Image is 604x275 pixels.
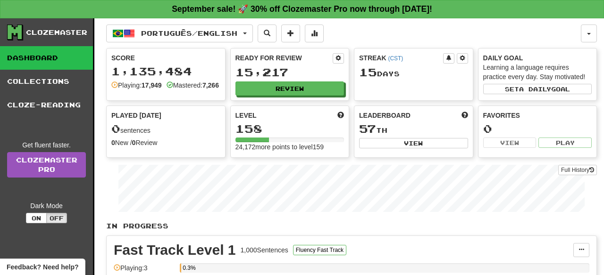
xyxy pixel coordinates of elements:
div: Mastered: [167,81,219,90]
button: Play [538,137,592,148]
strong: 0 [132,139,136,146]
div: 0 [483,123,592,135]
button: Fluency Fast Track [293,245,346,255]
div: New / Review [111,138,220,147]
button: Review [235,81,344,96]
button: Full History [558,165,597,175]
button: View [359,138,468,148]
span: 57 [359,122,376,135]
div: Learning a language requires practice every day. Stay motivated! [483,63,592,81]
span: a daily [519,86,551,92]
div: Fast Track Level 1 [114,243,236,257]
div: sentences [111,123,220,135]
a: (CST) [388,55,403,62]
button: Seta dailygoal [483,84,592,94]
button: View [483,137,537,148]
div: Dark Mode [7,201,86,210]
p: In Progress [106,221,597,231]
button: Off [46,213,67,223]
div: Ready for Review [235,53,333,63]
div: Day s [359,66,468,79]
div: Favorites [483,111,592,120]
div: Playing: [111,81,162,90]
div: 15,217 [235,66,344,78]
span: Played [DATE] [111,111,161,120]
div: 1,000 Sentences [241,245,288,255]
div: Streak [359,53,443,63]
span: Leaderboard [359,111,411,120]
button: On [26,213,47,223]
strong: September sale! 🚀 30% off Clozemaster Pro now through [DATE]! [172,4,432,14]
button: More stats [305,24,324,42]
span: Score more points to level up [337,111,344,120]
span: 0 [111,122,120,135]
div: th [359,123,468,135]
span: Open feedback widget [7,262,78,272]
div: Score [111,53,220,63]
span: 15 [359,65,377,79]
strong: 0 [111,139,115,146]
span: Level [235,111,257,120]
span: Português / English [141,29,237,37]
button: Search sentences [258,24,277,42]
span: This week in points, UTC [461,111,468,120]
div: Daily Goal [483,53,592,63]
div: 24,172 more points to level 159 [235,142,344,152]
div: 158 [235,123,344,135]
strong: 7,266 [202,81,219,89]
strong: 17,949 [142,81,162,89]
a: ClozemasterPro [7,152,86,178]
div: 1,135,484 [111,65,220,77]
div: Get fluent faster. [7,140,86,150]
button: Português/English [106,24,253,42]
button: Add sentence to collection [281,24,300,42]
div: Clozemaster [26,28,87,37]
